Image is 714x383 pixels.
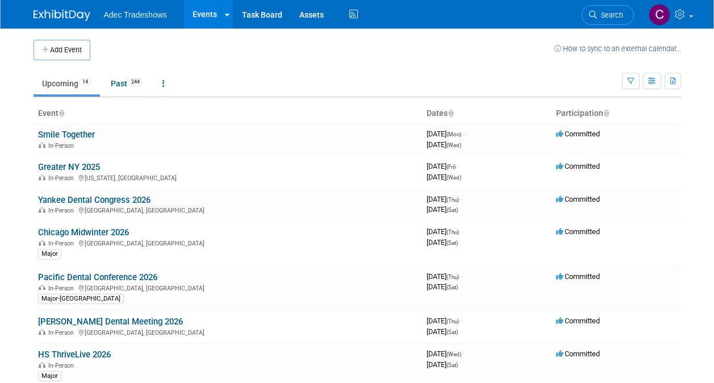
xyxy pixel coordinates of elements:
div: [GEOGRAPHIC_DATA], [GEOGRAPHIC_DATA] [38,283,417,292]
div: [GEOGRAPHIC_DATA], [GEOGRAPHIC_DATA] [38,238,417,247]
span: (Sat) [446,240,458,246]
span: In-Person [48,207,77,214]
span: [DATE] [427,173,461,181]
span: In-Person [48,285,77,292]
span: [DATE] [427,227,462,236]
div: [GEOGRAPHIC_DATA], [GEOGRAPHIC_DATA] [38,205,417,214]
img: In-Person Event [39,207,45,213]
span: 14 [79,78,91,86]
span: (Sat) [446,207,458,213]
a: [PERSON_NAME] Dental Meeting 2026 [38,317,183,327]
span: (Sat) [446,329,458,335]
span: (Thu) [446,197,459,203]
span: (Thu) [446,274,459,280]
span: (Wed) [446,174,461,181]
span: - [461,227,462,236]
span: 244 [128,78,143,86]
span: (Mon) [446,131,461,138]
img: In-Person Event [39,329,45,335]
span: [DATE] [427,317,462,325]
span: - [463,349,465,358]
span: In-Person [48,329,77,336]
div: [GEOGRAPHIC_DATA], [GEOGRAPHIC_DATA] [38,327,417,336]
span: In-Person [48,240,77,247]
img: In-Person Event [39,174,45,180]
span: Committed [556,162,600,170]
span: [DATE] [427,130,465,138]
span: - [461,272,462,281]
span: [DATE] [427,360,458,369]
a: Greater NY 2025 [38,162,100,172]
span: [DATE] [427,238,458,247]
span: In-Person [48,174,77,182]
a: Search [582,5,634,25]
span: [DATE] [427,349,465,358]
span: (Sat) [446,284,458,290]
span: Committed [556,317,600,325]
th: Dates [422,104,552,123]
th: Event [34,104,422,123]
span: - [461,195,462,203]
span: - [463,130,465,138]
span: - [457,162,459,170]
a: Past244 [102,73,152,94]
img: ExhibitDay [34,10,90,21]
span: [DATE] [427,162,459,170]
span: (Thu) [446,318,459,324]
a: Yankee Dental Congress 2026 [38,195,151,205]
span: [DATE] [427,327,458,336]
span: [DATE] [427,282,458,291]
a: Sort by Start Date [448,109,453,118]
div: Major [38,371,61,381]
img: In-Person Event [39,362,45,368]
span: Committed [556,272,600,281]
span: Committed [556,349,600,358]
span: (Sat) [446,362,458,368]
span: (Wed) [446,351,461,357]
span: [DATE] [427,205,458,214]
span: [DATE] [427,140,461,149]
a: Upcoming14 [34,73,100,94]
span: In-Person [48,362,77,369]
a: Pacific Dental Conference 2026 [38,272,157,282]
th: Participation [552,104,681,123]
span: [DATE] [427,272,462,281]
span: Committed [556,130,600,138]
button: Add Event [34,40,90,60]
span: In-Person [48,142,77,149]
a: Chicago Midwinter 2026 [38,227,129,238]
div: Major-[GEOGRAPHIC_DATA] [38,294,124,304]
span: (Thu) [446,229,459,235]
span: Adec Tradeshows [104,10,167,19]
span: [DATE] [427,195,462,203]
span: - [461,317,462,325]
span: (Fri) [446,164,456,170]
a: Sort by Event Name [59,109,64,118]
span: Committed [556,227,600,236]
span: Committed [556,195,600,203]
img: In-Person Event [39,285,45,290]
a: HS ThriveLive 2026 [38,349,111,360]
span: (Wed) [446,142,461,148]
img: In-Person Event [39,142,45,148]
span: Search [597,11,623,19]
div: Major [38,249,61,259]
a: Smile Together [38,130,95,140]
a: Sort by Participation Type [603,109,609,118]
img: In-Person Event [39,240,45,245]
a: How to sync to an external calendar... [554,44,681,53]
img: Carol Schmidlin [649,4,670,26]
div: [US_STATE], [GEOGRAPHIC_DATA] [38,173,417,182]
